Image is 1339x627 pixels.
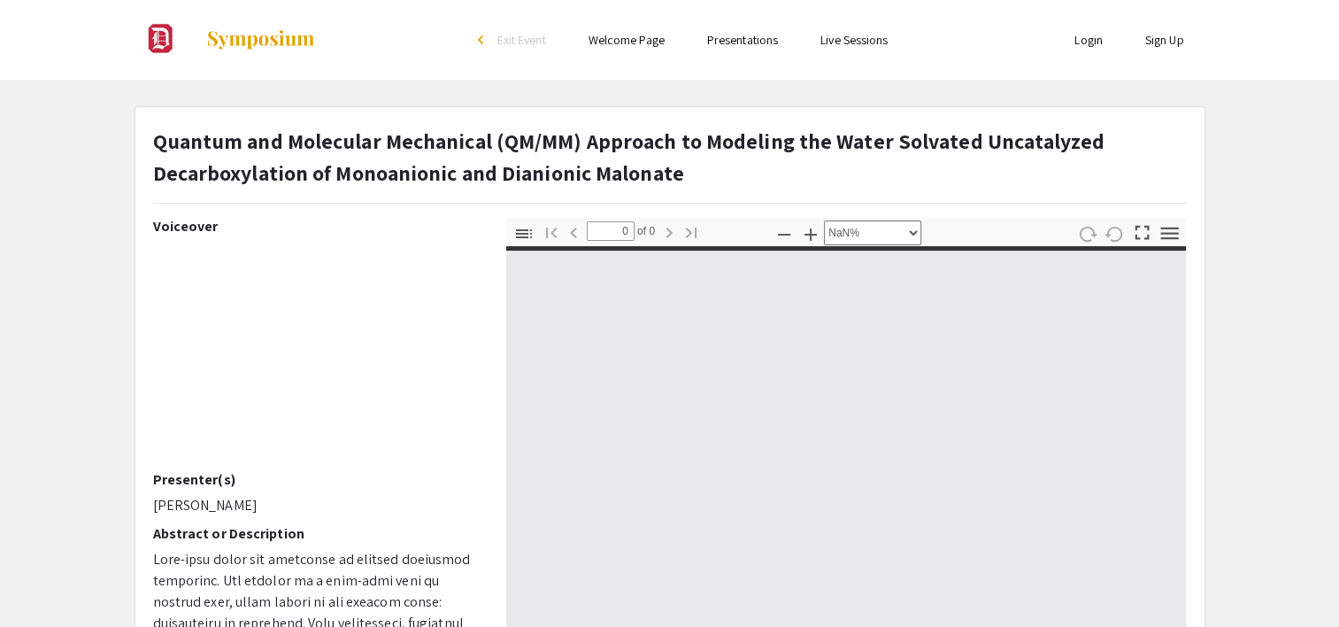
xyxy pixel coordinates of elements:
a: Welcome Page [589,32,665,48]
button: Rotate Counterclockwise [1099,221,1129,246]
h2: Abstract or Description [153,525,480,542]
button: Next Page [654,219,684,244]
iframe: URSS Poster Presentation [153,242,480,471]
p: [PERSON_NAME] [153,495,480,516]
img: Undergraduate Research & Scholarship Symposium [135,18,188,62]
strong: Quantum and Molecular Mechanical (QM/MM) Approach to Modeling the Water Solvated Uncatalyzed Deca... [153,127,1104,187]
a: Live Sessions [820,32,888,48]
a: Sign Up [1145,32,1184,48]
button: Toggle Sidebar [509,221,539,246]
div: arrow_back_ios [478,35,489,45]
button: Zoom Out [769,221,799,246]
button: Zoom In [796,221,826,246]
span: of 0 [635,221,656,241]
button: Tools [1154,221,1184,246]
iframe: Chat [13,547,75,614]
a: Presentations [707,32,778,48]
a: Undergraduate Research & Scholarship Symposium [135,18,316,62]
h2: Presenter(s) [153,471,480,488]
input: Page [587,221,635,241]
button: Switch to Presentation Mode [1127,218,1157,244]
button: Go to Last Page [676,219,706,244]
button: Previous Page [558,219,589,244]
img: Symposium by ForagerOne [205,29,316,50]
span: Exit Event [497,32,546,48]
button: Rotate Clockwise [1072,221,1102,246]
a: Login [1074,32,1103,48]
button: Go to First Page [536,219,566,244]
select: Zoom [824,221,921,245]
h2: Voiceover [153,218,480,235]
